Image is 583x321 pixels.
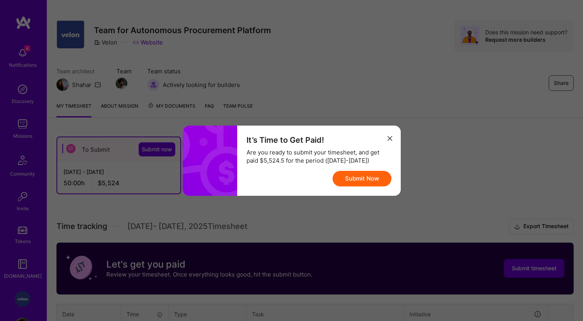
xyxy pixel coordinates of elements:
[247,148,391,165] div: Are you ready to submit your timesheet, and get paid $5,524.5 for the period ([DATE]-[DATE])
[387,136,392,141] i: icon Close
[179,120,255,196] i: icon Money
[247,135,391,145] div: It’s Time to Get Paid!
[183,126,401,196] div: modal
[333,171,391,186] button: Submit Now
